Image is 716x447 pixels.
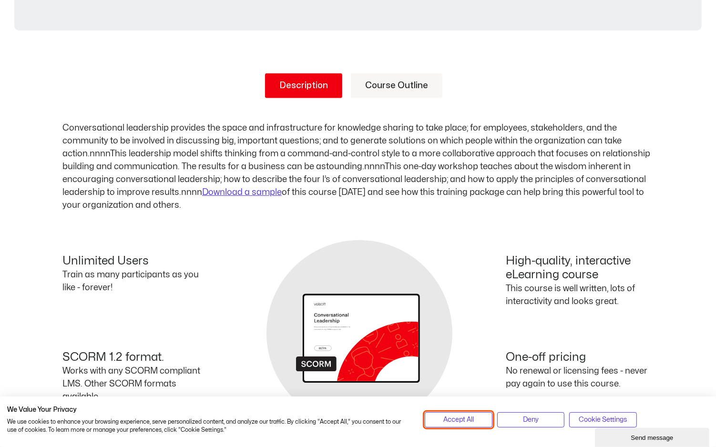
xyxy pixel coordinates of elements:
[62,122,654,212] p: Conversational leadership provides the space and infrastructure for knowledge sharing to take pla...
[7,406,410,414] h2: We Value Your Privacy
[506,351,654,365] h4: One-off pricing
[62,268,210,294] p: Train as many participants as you like - forever!
[7,418,410,434] p: We use cookies to enhance your browsing experience, serve personalized content, and analyze our t...
[62,351,210,365] h4: SCORM 1.2 format.
[506,282,654,308] p: This course is well written, lots of interactivity and looks great.
[265,73,342,98] a: Description
[351,73,442,98] a: Course Outline
[506,365,654,390] p: No renewal or licensing fees - never pay again to use this course.
[62,365,210,403] p: Works with any SCORM compliant LMS. Other SCORM formats available.
[443,415,474,425] span: Accept All
[569,412,636,427] button: Adjust cookie preferences
[595,426,711,447] iframe: chat widget
[579,415,627,425] span: Cookie Settings
[497,412,564,427] button: Deny all cookies
[523,415,539,425] span: Deny
[506,254,654,282] h4: High-quality, interactive eLearning course
[62,254,210,268] h4: Unlimited Users
[425,412,492,427] button: Accept all cookies
[202,188,282,196] a: Download a sample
